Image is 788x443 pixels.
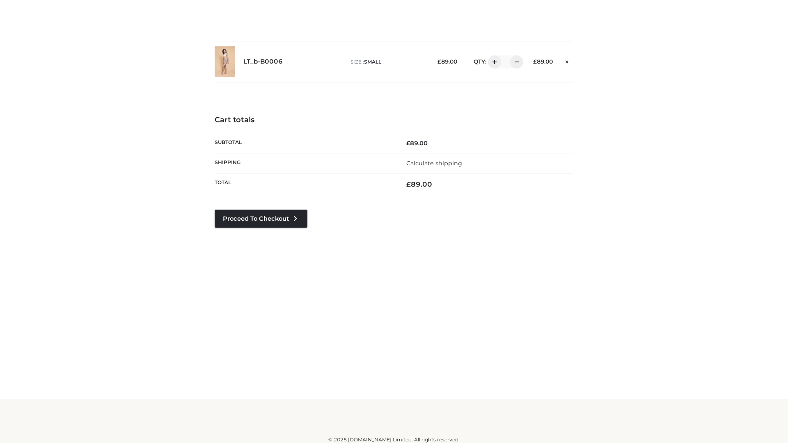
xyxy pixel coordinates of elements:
h4: Cart totals [215,116,573,125]
bdi: 89.00 [406,180,432,188]
div: QTY: [465,55,520,69]
span: £ [406,180,411,188]
a: Proceed to Checkout [215,210,307,228]
th: Subtotal [215,133,394,153]
span: £ [406,139,410,147]
th: Total [215,174,394,195]
a: LT_b-B0006 [243,58,283,66]
th: Shipping [215,153,394,173]
span: £ [438,58,441,65]
p: size : [350,58,425,66]
bdi: 89.00 [438,58,457,65]
bdi: 89.00 [406,139,428,147]
a: Calculate shipping [406,160,462,167]
span: SMALL [364,59,381,65]
span: £ [533,58,537,65]
a: Remove this item [561,55,573,66]
bdi: 89.00 [533,58,553,65]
